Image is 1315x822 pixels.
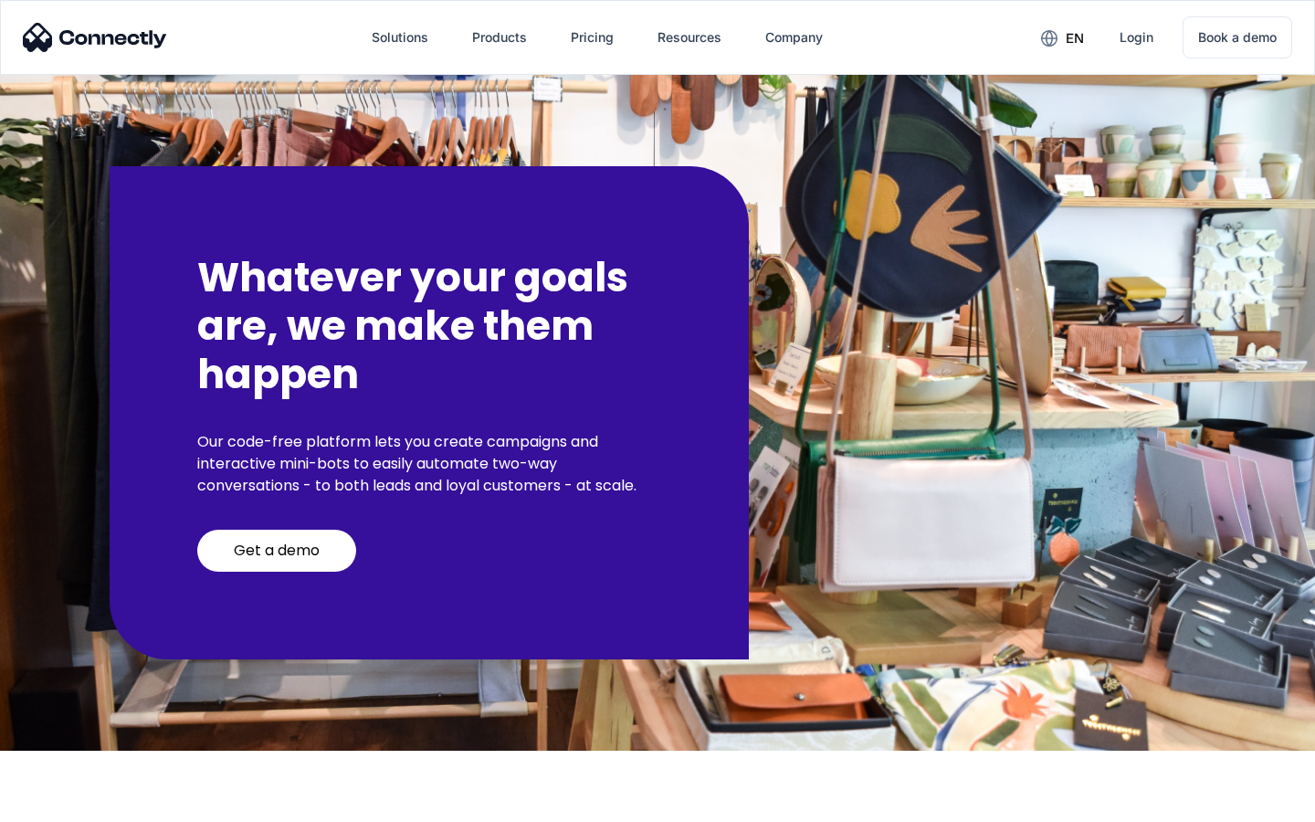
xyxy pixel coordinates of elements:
[657,25,721,50] div: Resources
[37,790,110,816] ul: Language list
[197,254,661,398] h2: Whatever your goals are, we make them happen
[18,790,110,816] aside: Language selected: English
[1066,26,1084,51] div: en
[197,431,661,497] p: Our code-free platform lets you create campaigns and interactive mini-bots to easily automate two...
[1105,16,1168,59] a: Login
[1183,16,1292,58] a: Book a demo
[556,16,628,59] a: Pricing
[234,542,320,560] div: Get a demo
[1120,25,1153,50] div: Login
[765,25,823,50] div: Company
[23,23,167,52] img: Connectly Logo
[571,25,614,50] div: Pricing
[372,25,428,50] div: Solutions
[197,530,356,572] a: Get a demo
[472,25,527,50] div: Products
